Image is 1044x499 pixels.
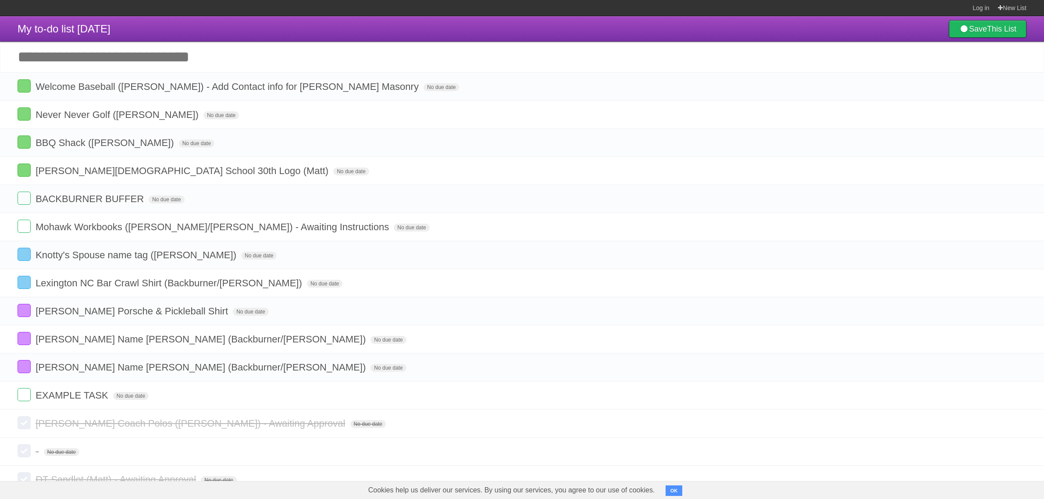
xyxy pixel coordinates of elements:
label: Done [18,164,31,177]
span: [PERSON_NAME] Porsche & Pickleball Shirt [36,306,230,317]
span: EXAMPLE TASK [36,390,110,401]
label: Done [18,444,31,457]
span: [PERSON_NAME] Name [PERSON_NAME] (Backburner/[PERSON_NAME]) [36,334,368,345]
label: Done [18,276,31,289]
label: Done [18,472,31,485]
span: No due date [241,252,277,260]
span: Lexington NC Bar Crawl Shirt (Backburner/[PERSON_NAME]) [36,278,304,289]
label: Done [18,107,31,121]
span: No due date [424,83,459,91]
span: No due date [371,364,406,372]
span: Never Never Golf ([PERSON_NAME]) [36,109,201,120]
b: This List [987,25,1016,33]
span: [PERSON_NAME][DEMOGRAPHIC_DATA] School 30th Logo (Matt) [36,165,331,176]
span: No due date [371,336,406,344]
label: Done [18,248,31,261]
span: My to-do list [DATE] [18,23,110,35]
label: Done [18,192,31,205]
span: DT Sandlot (Matt) - Awaiting Approval [36,474,198,485]
a: SaveThis List [949,20,1026,38]
span: No due date [201,476,236,484]
span: Mohawk Workbooks ([PERSON_NAME]/[PERSON_NAME]) - Awaiting Instructions [36,221,391,232]
span: No due date [307,280,342,288]
span: [PERSON_NAME] Name [PERSON_NAME] (Backburner/[PERSON_NAME]) [36,362,368,373]
span: No due date [179,139,214,147]
label: Done [18,360,31,373]
span: - [36,446,41,457]
span: No due date [233,308,268,316]
label: Done [18,304,31,317]
span: BBQ Shack ([PERSON_NAME]) [36,137,176,148]
span: No due date [203,111,239,119]
span: Knotty's Spouse name tag ([PERSON_NAME]) [36,249,239,260]
span: No due date [149,196,184,203]
label: Done [18,79,31,93]
span: No due date [113,392,149,400]
span: No due date [333,168,369,175]
button: OK [666,485,683,496]
span: No due date [44,448,79,456]
span: Welcome Baseball ([PERSON_NAME]) - Add Contact info for [PERSON_NAME] Masonry [36,81,421,92]
span: [PERSON_NAME] Coach Polos ([PERSON_NAME]) - Awaiting Approval [36,418,347,429]
span: No due date [394,224,429,232]
span: BACKBURNER BUFFER [36,193,146,204]
label: Done [18,135,31,149]
span: No due date [350,420,386,428]
span: Cookies help us deliver our services. By using our services, you agree to our use of cookies. [360,481,664,499]
label: Done [18,332,31,345]
label: Done [18,416,31,429]
label: Done [18,388,31,401]
label: Done [18,220,31,233]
